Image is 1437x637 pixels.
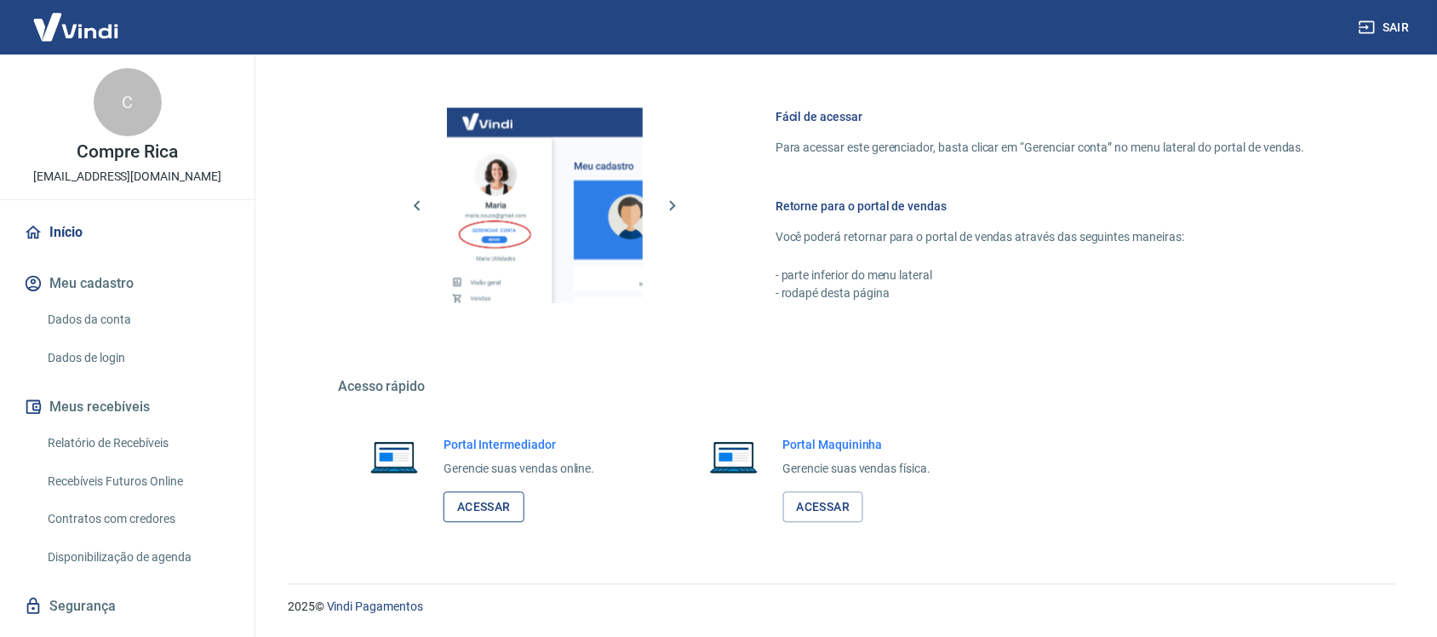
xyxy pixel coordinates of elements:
img: Imagem de um notebook aberto [358,437,430,478]
p: [EMAIL_ADDRESS][DOMAIN_NAME] [33,168,221,186]
a: Acessar [783,492,864,524]
p: 2025 © [288,599,1396,617]
img: Imagem da dashboard mostrando o botão de gerenciar conta na sidebar no lado esquerdo [447,108,643,304]
div: C [94,68,162,136]
a: Recebíveis Futuros Online [41,464,234,499]
h6: Fácil de acessar [776,109,1305,126]
p: Compre Rica [77,143,177,161]
a: Segurança [20,588,234,625]
p: - parte inferior do menu lateral [776,267,1305,285]
p: - rodapé desta página [776,285,1305,303]
h6: Portal Intermediador [444,437,595,454]
a: Início [20,214,234,251]
button: Meus recebíveis [20,388,234,426]
h5: Acesso rápido [338,379,1346,396]
h6: Retorne para o portal de vendas [776,198,1305,215]
a: Contratos com credores [41,502,234,537]
button: Sair [1355,12,1417,43]
p: Você poderá retornar para o portal de vendas através das seguintes maneiras: [776,229,1305,247]
p: Gerencie suas vendas online. [444,461,595,479]
p: Gerencie suas vendas física. [783,461,931,479]
a: Relatório de Recebíveis [41,426,234,461]
h6: Portal Maquininha [783,437,931,454]
a: Dados de login [41,341,234,376]
img: Imagem de um notebook aberto [698,437,770,478]
img: Vindi [20,1,131,53]
a: Disponibilização de agenda [41,540,234,575]
a: Dados da conta [41,302,234,337]
a: Acessar [444,492,524,524]
p: Para acessar este gerenciador, basta clicar em “Gerenciar conta” no menu lateral do portal de ven... [776,140,1305,158]
a: Vindi Pagamentos [327,600,423,614]
button: Meu cadastro [20,265,234,302]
